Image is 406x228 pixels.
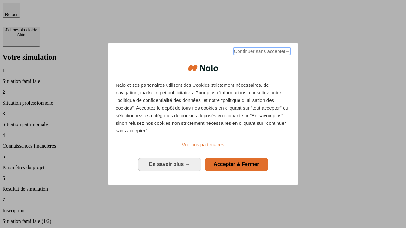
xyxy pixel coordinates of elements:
span: En savoir plus → [149,161,190,167]
span: Accepter & Fermer [213,161,259,167]
span: Voir nos partenaires [182,142,224,147]
p: Nalo et ses partenaires utilisent des Cookies strictement nécessaires, de navigation, marketing e... [116,81,290,135]
button: Accepter & Fermer: Accepter notre traitement des données et fermer [205,158,268,171]
button: En savoir plus: Configurer vos consentements [138,158,201,171]
span: Continuer sans accepter→ [234,47,290,55]
img: Logo [188,59,218,78]
a: Voir nos partenaires [116,141,290,149]
div: Bienvenue chez Nalo Gestion du consentement [108,43,298,185]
